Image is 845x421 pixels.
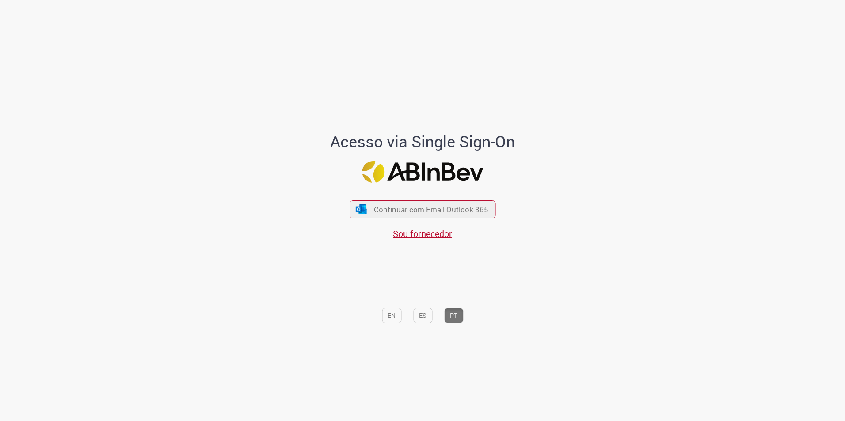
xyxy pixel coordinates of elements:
button: ES [413,308,432,323]
button: ícone Azure/Microsoft 360 Continuar com Email Outlook 365 [350,200,495,218]
span: Continuar com Email Outlook 365 [374,204,488,214]
button: EN [382,308,401,323]
a: Sou fornecedor [393,228,452,240]
button: PT [444,308,463,323]
img: ícone Azure/Microsoft 360 [355,204,368,214]
img: Logo ABInBev [362,161,483,183]
h1: Acesso via Single Sign-On [300,133,545,150]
